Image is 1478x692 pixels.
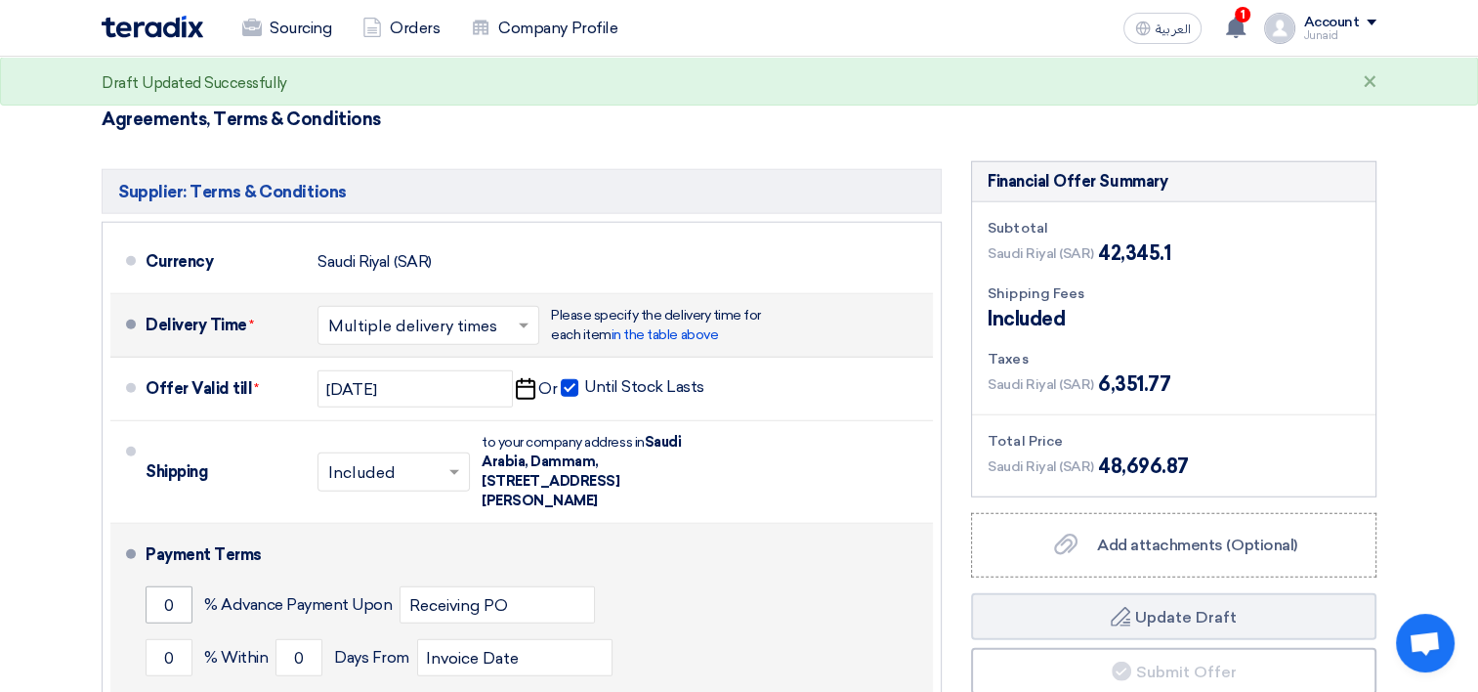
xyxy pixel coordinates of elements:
div: Saudi Riyal (SAR) [317,243,432,281]
input: yyyy-mm-dd [317,370,513,408]
input: payment-term-2 [400,586,595,624]
button: Update Draft [971,593,1376,640]
span: Days From [334,648,409,668]
h5: Supplier: Terms & Conditions [102,169,942,214]
span: 6,351.77 [1098,369,1170,399]
div: Junaid [1303,30,1376,41]
div: × [1362,71,1376,95]
img: Teradix logo [102,16,203,38]
span: Or [538,379,557,399]
div: Draft Updated Successfully [102,72,287,95]
span: Included [988,304,1065,333]
span: 1 [1235,7,1250,22]
div: Currency [146,238,302,285]
input: payment-term-2 [275,639,322,676]
span: Saudi Riyal (SAR) [988,456,1094,477]
input: payment-term-2 [417,639,612,676]
div: Shipping Fees [988,283,1360,304]
div: Please specify the delivery time for each item [551,306,766,345]
div: Financial Offer Summary [988,170,1167,194]
div: Payment Terms [146,532,909,579]
span: % Advance Payment Upon [204,595,392,615]
div: Account [1303,15,1359,31]
h3: Agreements, Terms & Conditions [102,108,1376,130]
a: Sourcing [227,7,347,50]
label: Until Stock Lasts [561,377,704,397]
input: payment-term-2 [146,639,192,676]
span: 48,696.87 [1098,452,1189,481]
div: Open chat [1396,614,1455,672]
div: Delivery Time [146,302,302,349]
div: Shipping [146,449,302,496]
a: Company Profile [455,7,633,50]
img: profile_test.png [1264,13,1295,44]
div: Total Price [988,431,1360,452]
span: 42,345.1 [1098,238,1170,268]
div: Offer Valid till [146,366,302,412]
span: Saudi Riyal (SAR) [988,374,1094,395]
input: payment-term-1 [146,586,192,624]
a: Orders [347,7,455,50]
span: Add attachments (Optional) [1097,536,1297,554]
div: to your company address in [482,433,697,511]
span: العربية [1155,22,1190,36]
div: Taxes [988,349,1360,369]
div: Subtotal [988,218,1360,238]
span: % Within [204,648,268,668]
button: العربية [1123,13,1202,44]
span: in the table above [612,326,718,343]
span: Saudi Riyal (SAR) [988,243,1094,264]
